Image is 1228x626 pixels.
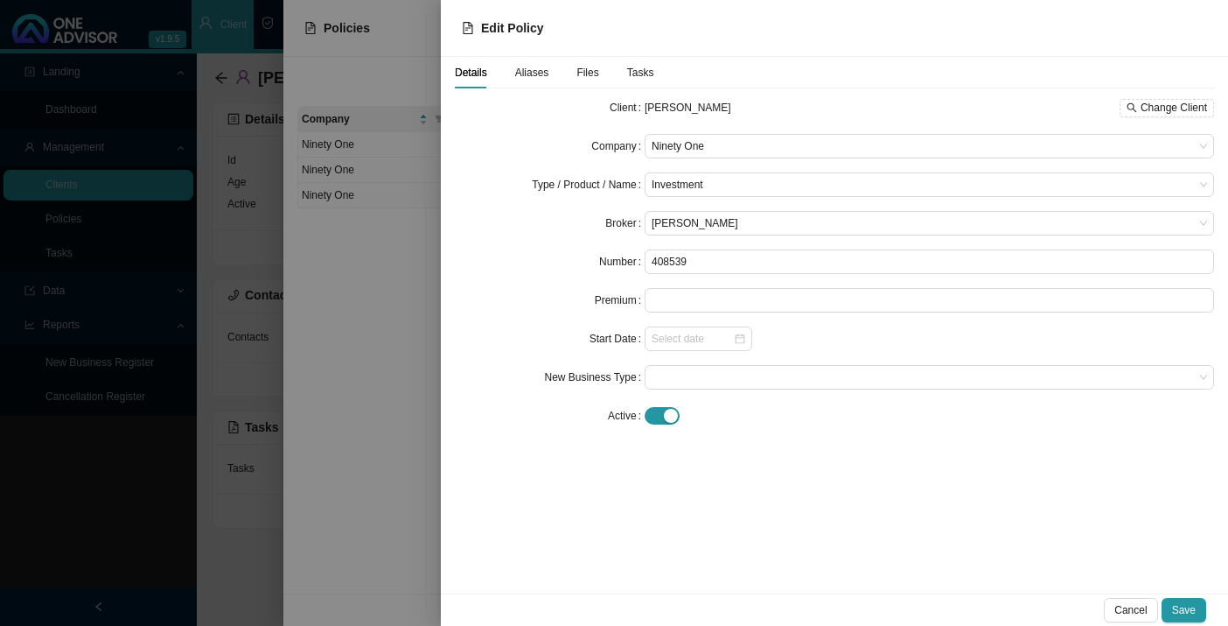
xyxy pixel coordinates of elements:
[515,67,549,78] span: Aliases
[599,250,645,274] label: Number
[627,67,654,78] span: Tasks
[462,22,474,34] span: file-text
[1127,102,1137,113] span: search
[595,288,645,313] label: Premium
[455,67,487,78] span: Details
[481,21,544,35] span: Edit Policy
[605,211,645,236] label: Broker
[576,67,598,78] span: Files
[652,212,1207,235] span: Bronwyn Desplace
[1114,601,1147,619] span: Cancel
[1162,598,1206,622] button: Save
[1120,99,1214,117] button: Change Client
[652,173,1207,196] span: Investment
[1104,598,1157,622] button: Cancel
[1141,99,1207,116] span: Change Client
[544,365,645,390] label: New Business Type
[591,134,645,158] label: Company
[652,330,733,348] input: Select date
[652,135,1207,158] span: Ninety One
[610,95,645,120] label: Client
[645,102,731,114] span: [PERSON_NAME]
[532,172,645,197] label: Type / Product / Name
[608,404,645,428] label: Active
[1172,601,1196,619] span: Save
[590,327,645,351] label: Start Date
